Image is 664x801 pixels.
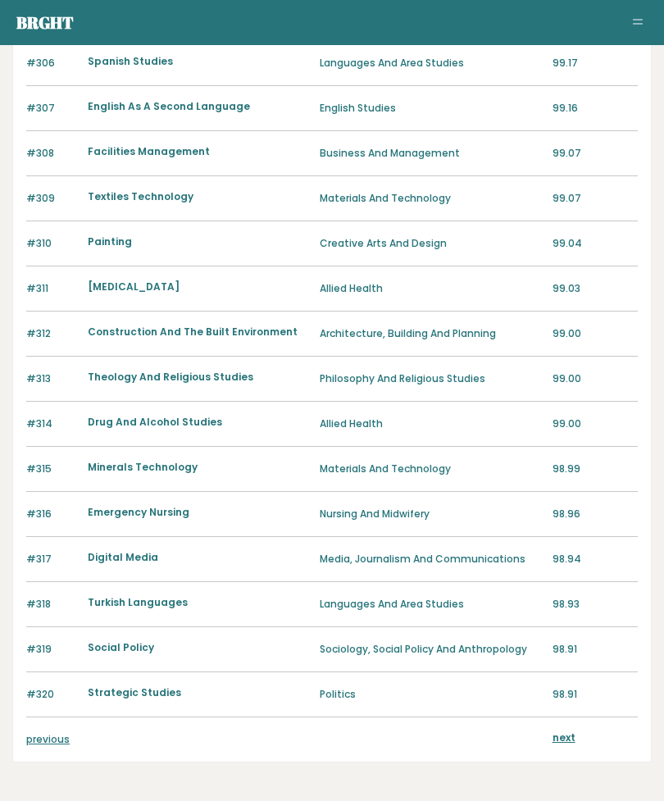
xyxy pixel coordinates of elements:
p: 98.91 [553,642,638,657]
a: Brght [16,11,74,34]
a: Turkish Languages [88,595,188,609]
p: Materials And Technology [320,462,542,476]
p: Architecture, Building And Planning [320,326,542,341]
a: Minerals Technology [88,460,198,474]
p: #316 [26,507,78,521]
a: Social Policy [88,640,154,654]
p: #312 [26,326,78,341]
p: Philosophy And Religious Studies [320,371,542,386]
p: Sociology, Social Policy And Anthropology [320,642,542,657]
p: #318 [26,597,78,612]
p: #310 [26,236,78,251]
p: 99.00 [553,326,638,341]
a: previous [26,732,70,746]
p: Languages And Area Studies [320,56,542,71]
p: 99.17 [553,56,638,71]
p: #308 [26,146,78,161]
a: Emergency Nursing [88,505,189,519]
p: 99.04 [553,236,638,251]
p: #311 [26,281,78,296]
p: 99.07 [553,191,638,206]
p: Politics [320,687,542,702]
p: 98.99 [553,462,638,476]
p: #307 [26,101,78,116]
p: Business And Management [320,146,542,161]
a: [MEDICAL_DATA] [88,280,180,294]
a: Textiles Technology [88,189,193,203]
p: #320 [26,687,78,702]
p: #313 [26,371,78,386]
p: #314 [26,416,78,431]
p: Allied Health [320,416,542,431]
p: Nursing And Midwifery [320,507,542,521]
p: Media, Journalism And Communications [320,552,542,567]
p: 98.96 [553,507,638,521]
p: 99.00 [553,416,638,431]
a: Painting [88,234,132,248]
a: Drug And Alcohol Studies [88,415,222,429]
a: Facilities Management [88,144,210,158]
p: Creative Arts And Design [320,236,542,251]
a: English As A Second Language [88,99,250,113]
p: #317 [26,552,78,567]
a: Construction And The Built Environment [88,325,298,339]
a: Spanish Studies [88,54,173,68]
p: 99.03 [553,281,638,296]
p: 99.07 [553,146,638,161]
p: #319 [26,642,78,657]
p: #315 [26,462,78,476]
p: 98.93 [553,597,638,612]
p: Allied Health [320,281,542,296]
a: Theology And Religious Studies [88,370,253,384]
p: Languages And Area Studies [320,597,542,612]
p: English Studies [320,101,542,116]
p: 98.91 [553,687,638,702]
p: Materials And Technology [320,191,542,206]
p: #306 [26,56,78,71]
button: Toggle navigation [628,13,648,33]
p: 99.16 [553,101,638,116]
a: Strategic Studies [88,685,181,699]
p: #309 [26,191,78,206]
p: 99.00 [553,371,638,386]
a: next [553,730,575,744]
a: Digital Media [88,550,158,564]
p: 98.94 [553,552,638,567]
